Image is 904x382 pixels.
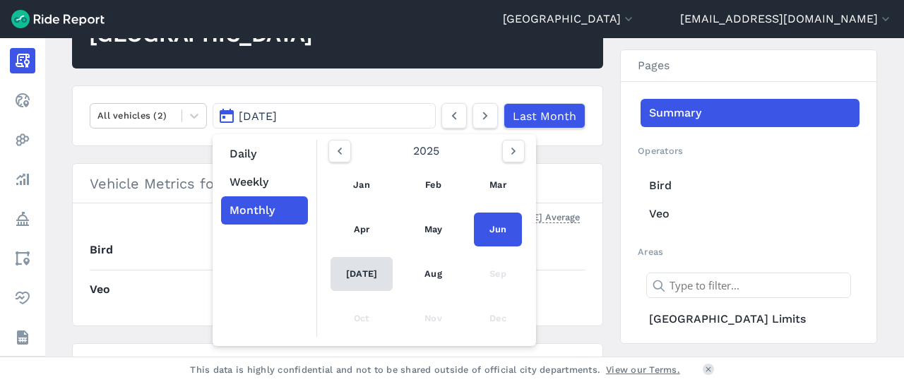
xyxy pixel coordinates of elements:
button: Daily [221,140,308,168]
div: Oct [331,302,393,335]
a: Policy [10,206,35,232]
div: Sep [474,257,522,291]
a: Realtime [10,88,35,113]
input: Type to filter... [646,273,851,298]
a: Report [10,48,35,73]
a: Jun [474,213,522,246]
button: [EMAIL_ADDRESS][DOMAIN_NAME] [680,11,893,28]
a: Health [10,285,35,311]
a: Jan [331,168,393,202]
a: Feb [409,168,458,202]
a: Mar [474,168,522,202]
h2: Areas [638,245,860,258]
button: Monthly [221,196,308,225]
a: Veo [641,200,860,228]
div: 2025 [323,140,530,162]
button: [GEOGRAPHIC_DATA] [503,11,636,28]
a: May [409,213,458,246]
a: Apr [331,213,393,246]
div: Dec [474,302,522,335]
a: Bird [641,172,860,200]
a: View our Terms. [606,363,680,376]
a: Heatmaps [10,127,35,153]
a: [DATE] [331,257,393,291]
a: [GEOGRAPHIC_DATA] Limits [641,305,860,333]
img: Ride Report [11,10,105,28]
a: Summary [641,99,860,127]
th: Bird [90,231,214,270]
h3: Vehicle Metrics for [DATE] [73,164,602,203]
a: Aug [409,257,458,291]
div: Nov [409,302,458,335]
button: [DATE] [213,103,436,129]
a: Areas [10,246,35,271]
a: Datasets [10,325,35,350]
h2: Operators [638,144,860,157]
th: Veo [90,270,214,309]
a: Analyze [10,167,35,192]
button: Weekly [221,168,308,196]
a: Last Month [504,103,585,129]
h3: Pages [621,50,876,82]
span: [DATE] [239,109,277,123]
